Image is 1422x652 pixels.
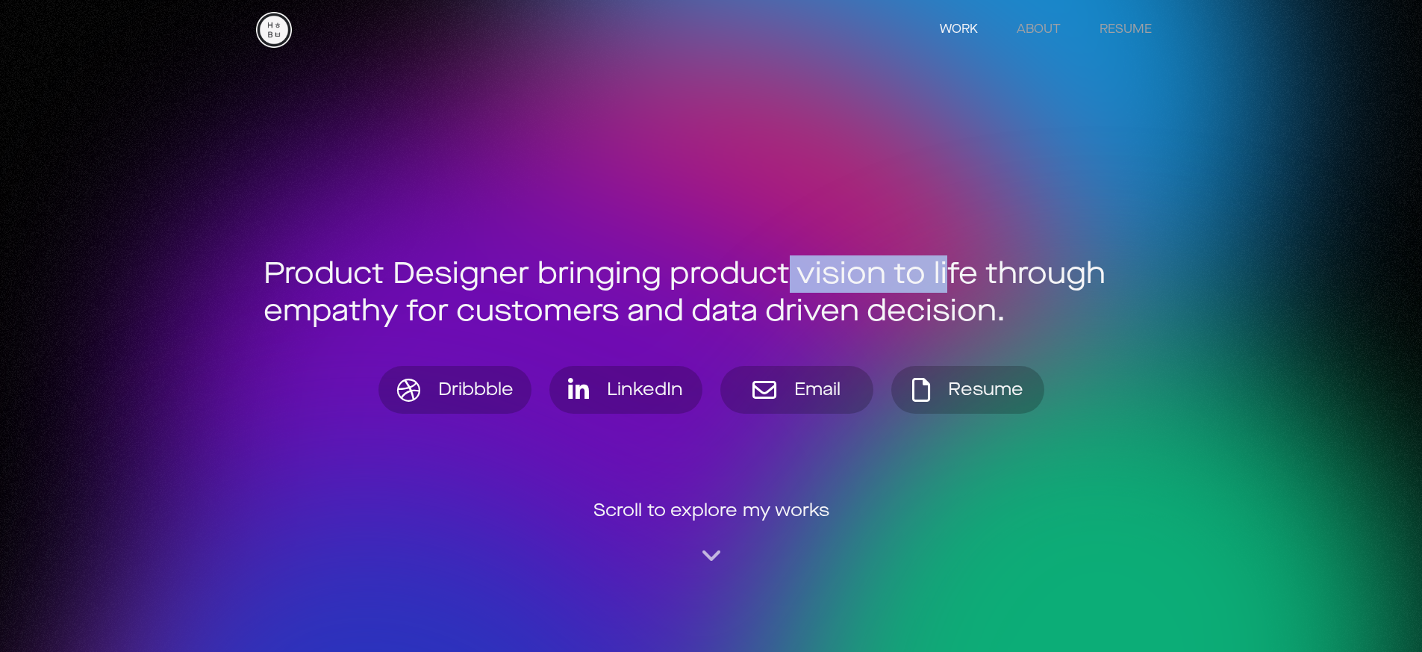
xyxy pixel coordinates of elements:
a: Resume [891,366,1044,414]
a: ABOUT [1002,15,1076,45]
div: Email [785,381,841,399]
a: home [256,12,292,48]
div: Product Designer bringing product vision to life through empathy for customers and data driven de... [263,255,1159,330]
div: LinkedIn [598,381,683,399]
div:  [396,378,420,402]
a: RESUME [1085,15,1167,45]
div: Scroll to explore my works [593,497,829,524]
a:  [702,544,720,568]
div:  [912,378,930,402]
a: Email [720,366,873,414]
div:  [568,378,589,402]
a: LinkedIn [549,366,702,414]
div: Dribbble [429,381,514,399]
a: Dribbble [378,366,531,414]
div: Resume [939,381,1023,399]
div:  [752,378,776,402]
a: WORK [925,15,993,45]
